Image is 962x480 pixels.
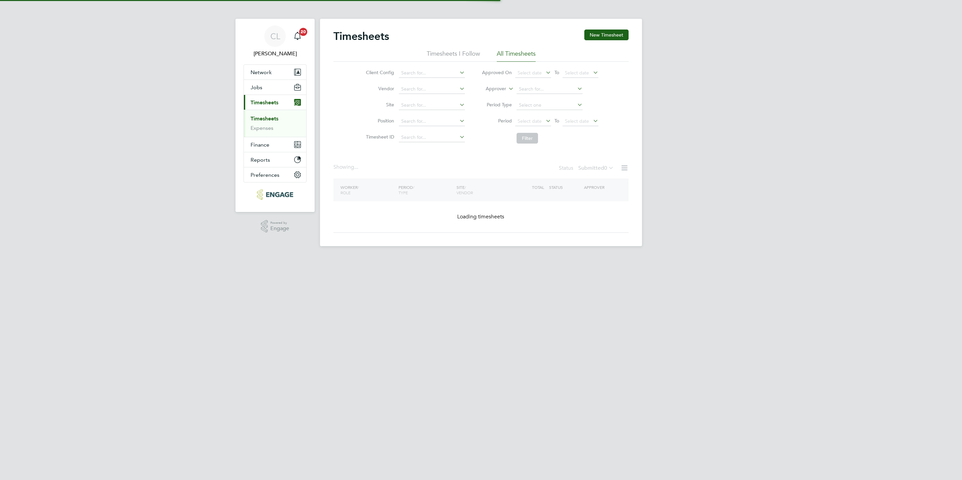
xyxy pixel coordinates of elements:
button: Network [244,65,306,79]
label: Timesheet ID [364,134,394,140]
span: Select date [565,118,589,124]
span: Reports [251,157,270,163]
span: Powered by [270,220,289,226]
span: ... [354,164,358,170]
span: To [552,68,561,77]
span: Network [251,69,272,75]
button: Jobs [244,80,306,95]
div: Status [559,164,615,173]
label: Client Config [364,69,394,75]
span: Select date [518,118,542,124]
label: Period Type [482,102,512,108]
a: Timesheets [251,115,278,122]
div: Showing [333,164,360,171]
li: Timesheets I Follow [427,50,480,62]
span: Jobs [251,84,262,91]
span: CL [270,32,280,41]
label: Approved On [482,69,512,75]
a: Powered byEngage [261,220,289,233]
span: Engage [270,226,289,231]
label: Approver [476,86,506,92]
button: Filter [517,133,538,144]
label: Site [364,102,394,108]
button: Reports [244,152,306,167]
button: Timesheets [244,95,306,110]
a: Go to home page [244,189,307,200]
li: All Timesheets [497,50,536,62]
label: Period [482,118,512,124]
nav: Main navigation [235,19,315,212]
input: Search for... [399,117,465,126]
span: Preferences [251,172,279,178]
span: Select date [518,70,542,76]
h2: Timesheets [333,30,389,43]
input: Search for... [399,68,465,78]
button: New Timesheet [584,30,629,40]
img: protechltd-logo-retina.png [257,189,293,200]
label: Position [364,118,394,124]
span: Select date [565,70,589,76]
input: Search for... [399,85,465,94]
span: Chloe Lyons [244,50,307,58]
input: Select one [517,101,583,110]
input: Search for... [399,101,465,110]
input: Search for... [399,133,465,142]
span: Finance [251,142,269,148]
span: To [552,116,561,125]
button: Preferences [244,167,306,182]
span: 20 [299,28,307,36]
a: 20 [291,25,304,47]
div: Timesheets [244,110,306,137]
span: 0 [604,165,607,171]
a: Expenses [251,125,273,131]
span: Timesheets [251,99,278,106]
label: Submitted [578,165,614,171]
a: CL[PERSON_NAME] [244,25,307,58]
button: Finance [244,137,306,152]
input: Search for... [517,85,583,94]
label: Vendor [364,86,394,92]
